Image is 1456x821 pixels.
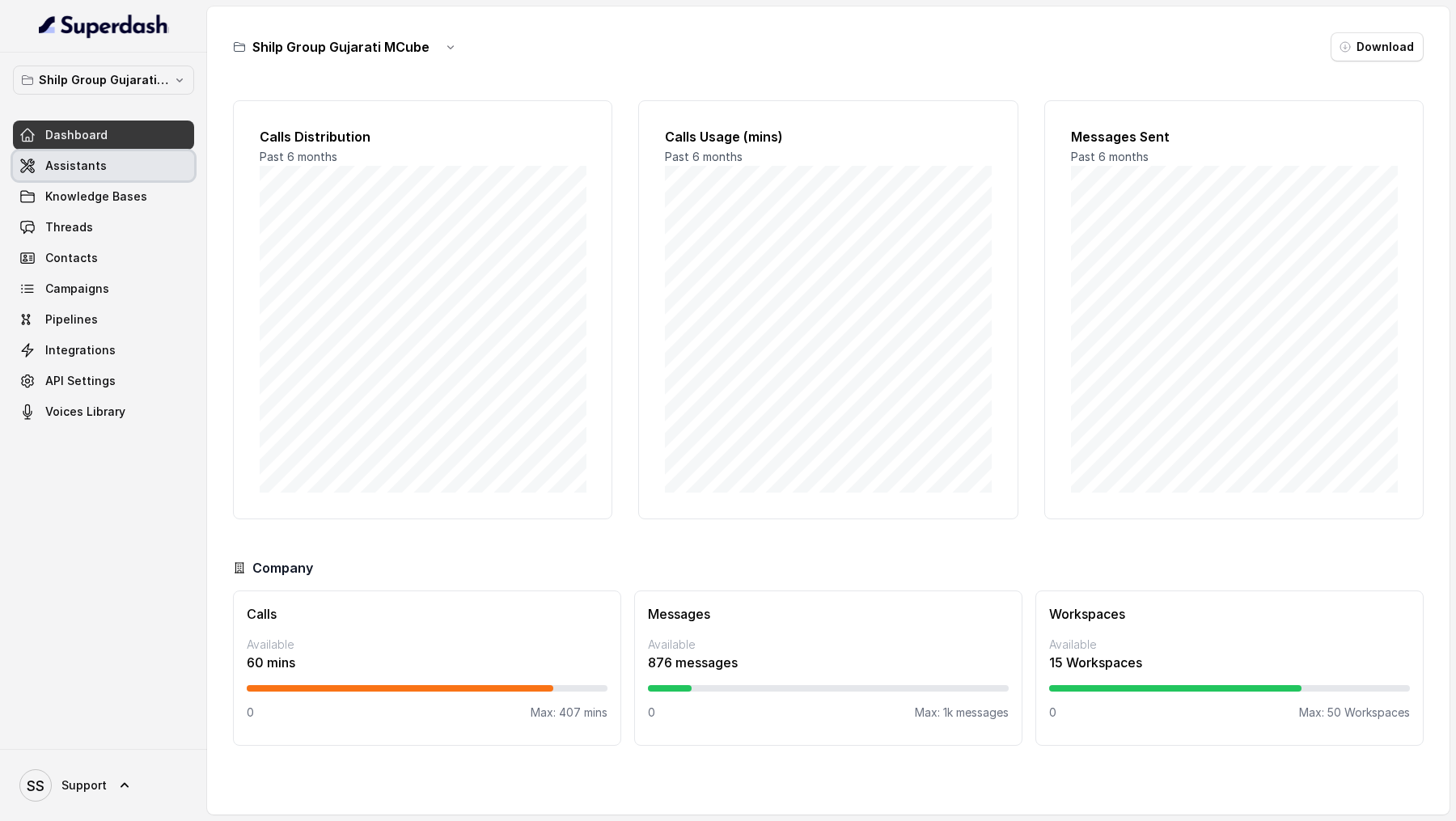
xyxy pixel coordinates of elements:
[45,404,125,420] span: Voices Library
[247,604,607,624] h3: Calls
[45,188,147,205] span: Knowledge Bases
[252,37,430,57] h3: Shilp Group Gujarati MCube
[1071,150,1149,163] span: Past 6 months
[45,311,98,328] span: Pipelines
[13,397,194,426] a: Voices Library
[247,705,254,721] p: 0
[648,604,1009,624] h3: Messages
[1071,127,1397,146] h2: Messages Sent
[1049,637,1410,653] p: Available
[1049,653,1410,672] p: 15 Workspaces
[39,13,169,39] img: light.svg
[45,373,116,389] span: API Settings
[260,127,586,146] h2: Calls Distribution
[1049,705,1056,721] p: 0
[648,637,1009,653] p: Available
[247,637,607,653] p: Available
[45,250,98,266] span: Contacts
[665,127,991,146] h2: Calls Usage (mins)
[13,213,194,242] a: Threads
[39,70,168,90] p: Shilp Group Gujarati MCube
[13,366,194,396] a: API Settings
[45,281,109,297] span: Campaigns
[13,182,194,211] a: Knowledge Bases
[665,150,743,163] span: Past 6 months
[13,763,194,808] a: Support
[61,777,107,793] span: Support
[13,336,194,365] a: Integrations
[13,274,194,303] a: Campaigns
[45,219,93,235] span: Threads
[45,127,108,143] span: Dashboard
[45,158,107,174] span: Assistants
[252,558,313,578] h3: Company
[13,305,194,334] a: Pipelines
[13,66,194,95] button: Shilp Group Gujarati MCube
[1049,604,1410,624] h3: Workspaces
[648,653,1009,672] p: 876 messages
[45,342,116,358] span: Integrations
[13,121,194,150] a: Dashboard
[13,243,194,273] a: Contacts
[648,705,655,721] p: 0
[1299,705,1410,721] p: Max: 50 Workspaces
[915,705,1009,721] p: Max: 1k messages
[13,151,194,180] a: Assistants
[260,150,337,163] span: Past 6 months
[247,653,607,672] p: 60 mins
[27,777,44,794] text: SS
[531,705,607,721] p: Max: 407 mins
[1331,32,1424,61] button: Download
